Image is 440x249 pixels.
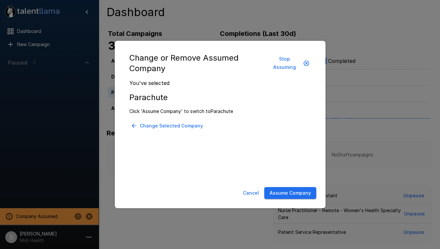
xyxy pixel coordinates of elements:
[240,187,262,199] button: Cancel
[264,187,316,199] button: Assume Company
[129,79,311,87] p: You've selected
[129,92,311,103] h5: Parachute
[129,53,266,74] h5: Change or Remove Assumed Company
[266,53,311,73] button: Stop Assuming
[129,120,206,132] button: Change Selected Company
[129,108,311,115] p: Click 'Assume Company' to switch to Parachute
